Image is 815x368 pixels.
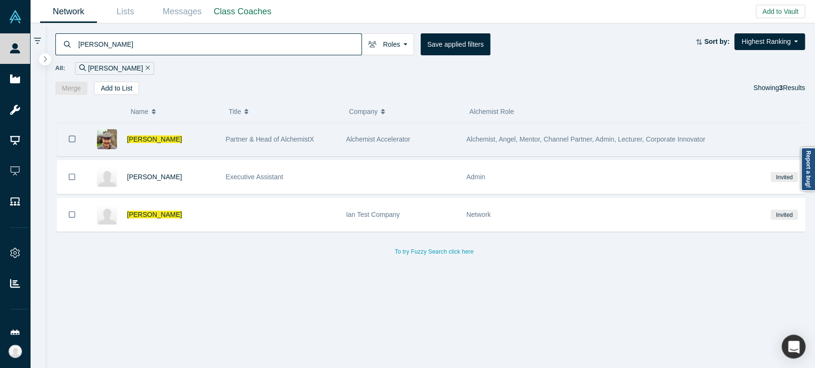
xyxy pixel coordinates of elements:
a: Lists [97,0,154,23]
span: Alchemist Accelerator [346,135,411,143]
img: Ian Bergman's Profile Image [97,129,117,149]
span: Partner & Head of AlchemistX [226,135,314,143]
button: Roles [361,33,414,55]
span: Results [779,84,805,92]
a: Messages [154,0,211,23]
span: Invited [771,172,797,182]
button: Add to Vault [756,5,805,18]
button: Highest Ranking [734,33,805,50]
button: Title [229,102,339,122]
a: Class Coaches [211,0,275,23]
div: Showing [753,82,805,95]
button: To try Fuzzy Search click here [388,245,480,258]
img: Alchemist Vault Logo [9,10,22,23]
a: Report a bug! [801,147,815,191]
img: Mischa Francis Velasco's Profile Image [97,167,117,187]
button: Name [130,102,219,122]
strong: 3 [779,84,783,92]
a: Network [40,0,97,23]
span: Name [130,102,148,122]
strong: Sort by: [704,38,730,45]
button: Bookmark [57,123,87,156]
button: Merge [55,82,88,95]
span: Invited [771,210,797,220]
img: Rea Medina's Account [9,345,22,358]
button: Save applied filters [421,33,490,55]
span: Title [229,102,241,122]
a: [PERSON_NAME] [127,135,182,143]
button: Add to List [94,82,139,95]
button: Company [349,102,459,122]
input: Search by name, title, company, summary, expertise, investment criteria or topics of focus [77,33,361,55]
button: Remove Filter [143,63,150,74]
span: Admin [466,173,486,181]
span: Alchemist Role [469,108,514,115]
div: [PERSON_NAME] [75,62,154,75]
span: Network [466,211,491,218]
button: Bookmark [57,198,87,231]
span: Ian Test Company [346,211,400,218]
button: Bookmark [57,161,87,194]
span: Alchemist, Angel, Mentor, Channel Partner, Admin, Lecturer, Corporate Innovator [466,135,705,143]
img: Ian Bergman's Profile Image [97,204,117,225]
a: [PERSON_NAME] [127,173,182,181]
a: [PERSON_NAME] [127,211,182,218]
span: All: [55,63,65,73]
span: Company [349,102,378,122]
span: Executive Assistant [226,173,284,181]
